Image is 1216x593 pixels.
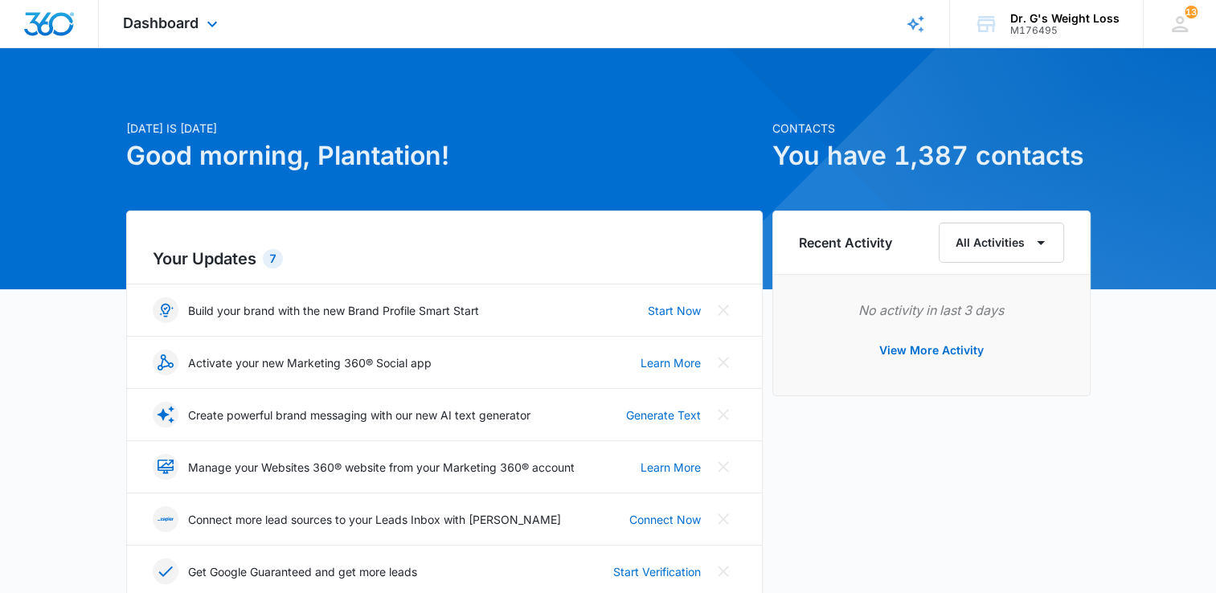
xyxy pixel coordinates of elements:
div: notifications count [1185,6,1198,18]
p: No activity in last 3 days [799,301,1064,320]
p: Manage your Websites 360® website from your Marketing 360® account [188,459,575,476]
button: Close [710,506,736,532]
h1: You have 1,387 contacts [772,137,1091,175]
button: Close [710,350,736,375]
a: Learn More [641,459,701,476]
h2: Your Updates [153,247,736,271]
div: account name [1010,12,1120,25]
h6: Recent Activity [799,233,892,252]
h1: Good morning, Plantation! [126,137,763,175]
a: Learn More [641,354,701,371]
a: Connect Now [629,511,701,528]
a: Start Verification [613,563,701,580]
p: Build your brand with the new Brand Profile Smart Start [188,302,479,319]
p: Get Google Guaranteed and get more leads [188,563,417,580]
p: Contacts [772,120,1091,137]
button: Close [710,402,736,427]
button: Close [710,454,736,480]
button: Close [710,297,736,323]
a: Start Now [648,302,701,319]
p: Activate your new Marketing 360® Social app [188,354,432,371]
p: [DATE] is [DATE] [126,120,763,137]
button: All Activities [939,223,1064,263]
div: account id [1010,25,1120,36]
a: Generate Text [626,407,701,423]
div: 7 [263,249,283,268]
button: View More Activity [863,331,1000,370]
span: 13 [1185,6,1198,18]
p: Create powerful brand messaging with our new AI text generator [188,407,530,423]
button: Close [710,558,736,584]
p: Connect more lead sources to your Leads Inbox with [PERSON_NAME] [188,511,561,528]
span: Dashboard [123,14,199,31]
